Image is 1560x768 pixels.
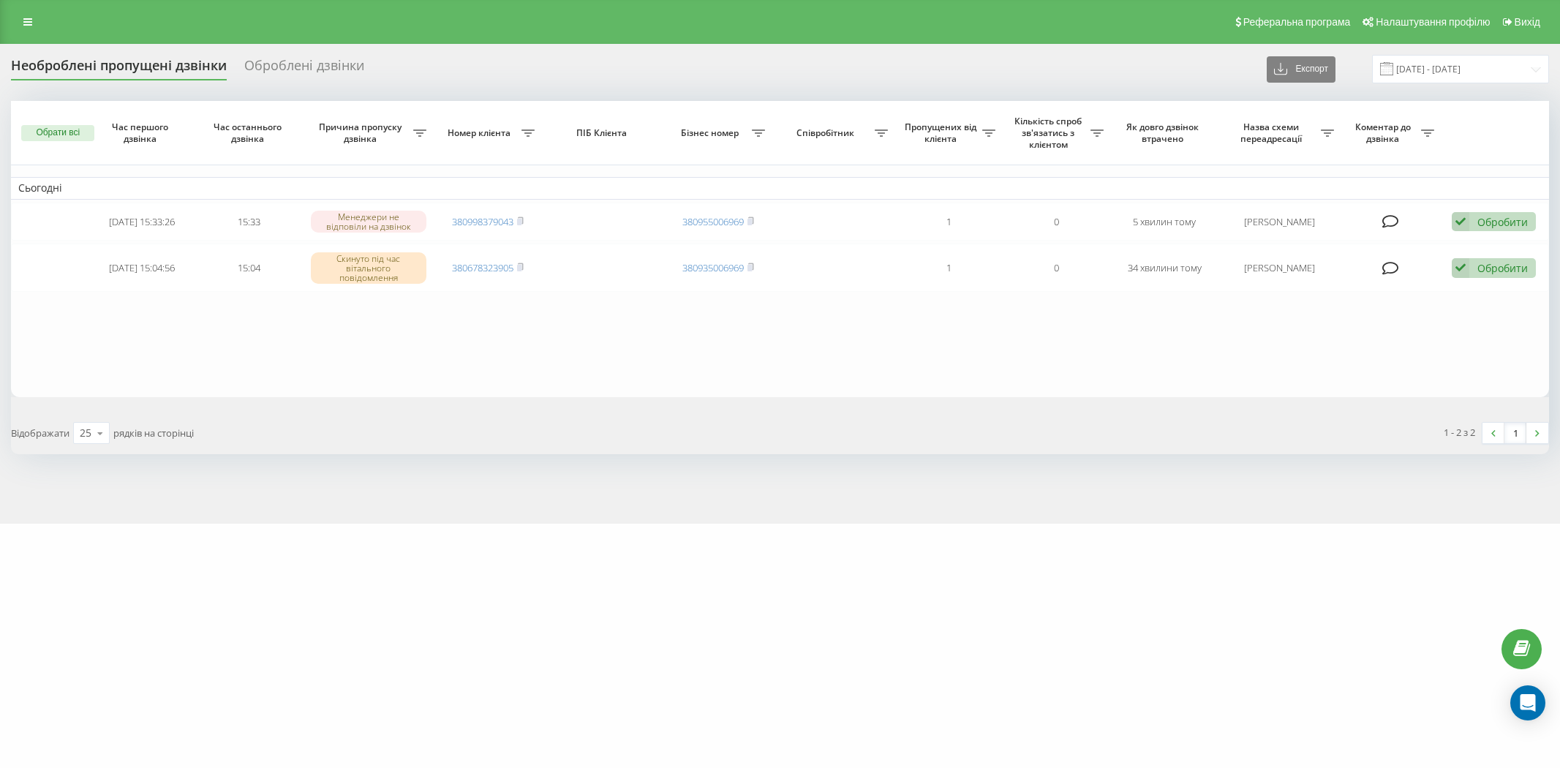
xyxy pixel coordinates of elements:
[895,244,1003,292] td: 1
[1267,56,1335,83] button: Експорт
[1111,203,1218,241] td: 5 хвилин тому
[452,215,513,228] a: 380998379043
[1003,203,1110,241] td: 0
[1003,244,1110,292] td: 0
[11,426,69,440] span: Відображати
[1123,121,1206,144] span: Як довго дзвінок втрачено
[311,211,426,233] div: Менеджери не відповіли на дзвінок
[11,58,227,80] div: Необроблені пропущені дзвінки
[244,58,364,80] div: Оброблені дзвінки
[682,215,744,228] a: 380955006969
[88,203,195,241] td: [DATE] 15:33:26
[672,127,752,139] span: Бізнес номер
[21,125,94,141] button: Обрати всі
[80,426,91,440] div: 25
[1010,116,1090,150] span: Кількість спроб зв'язатись з клієнтом
[1218,203,1341,241] td: [PERSON_NAME]
[682,261,744,274] a: 380935006969
[1218,244,1341,292] td: [PERSON_NAME]
[1111,244,1218,292] td: 34 хвилини тому
[903,121,982,144] span: Пропущених від клієнта
[780,127,875,139] span: Співробітник
[311,252,426,285] div: Скинуто під час вітального повідомлення
[441,127,521,139] span: Номер клієнта
[1376,16,1490,28] span: Налаштування профілю
[195,244,303,292] td: 15:04
[1226,121,1321,144] span: Назва схеми переадресації
[88,244,195,292] td: [DATE] 15:04:56
[1243,16,1351,28] span: Реферальна програма
[1444,425,1475,440] div: 1 - 2 з 2
[208,121,291,144] span: Час останнього дзвінка
[554,127,652,139] span: ПІБ Клієнта
[1477,215,1528,229] div: Обробити
[1510,685,1545,720] div: Open Intercom Messenger
[1349,121,1421,144] span: Коментар до дзвінка
[1515,16,1540,28] span: Вихід
[452,261,513,274] a: 380678323905
[100,121,184,144] span: Час першого дзвінка
[195,203,303,241] td: 15:33
[895,203,1003,241] td: 1
[311,121,414,144] span: Причина пропуску дзвінка
[1504,423,1526,443] a: 1
[113,426,194,440] span: рядків на сторінці
[11,177,1549,199] td: Сьогодні
[1477,261,1528,275] div: Обробити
